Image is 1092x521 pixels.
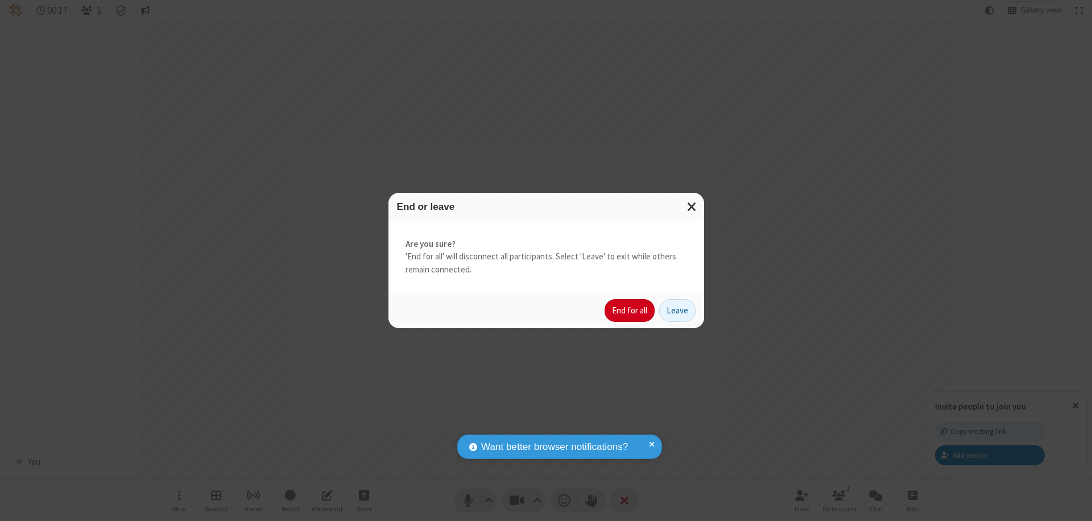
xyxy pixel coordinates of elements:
h3: End or leave [397,201,696,212]
strong: Are you sure? [406,238,687,251]
button: Leave [659,299,696,322]
div: 'End for all' will disconnect all participants. Select 'Leave' to exit while others remain connec... [388,221,704,293]
button: End for all [605,299,655,322]
span: Want better browser notifications? [481,440,628,454]
button: Close modal [680,193,704,221]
